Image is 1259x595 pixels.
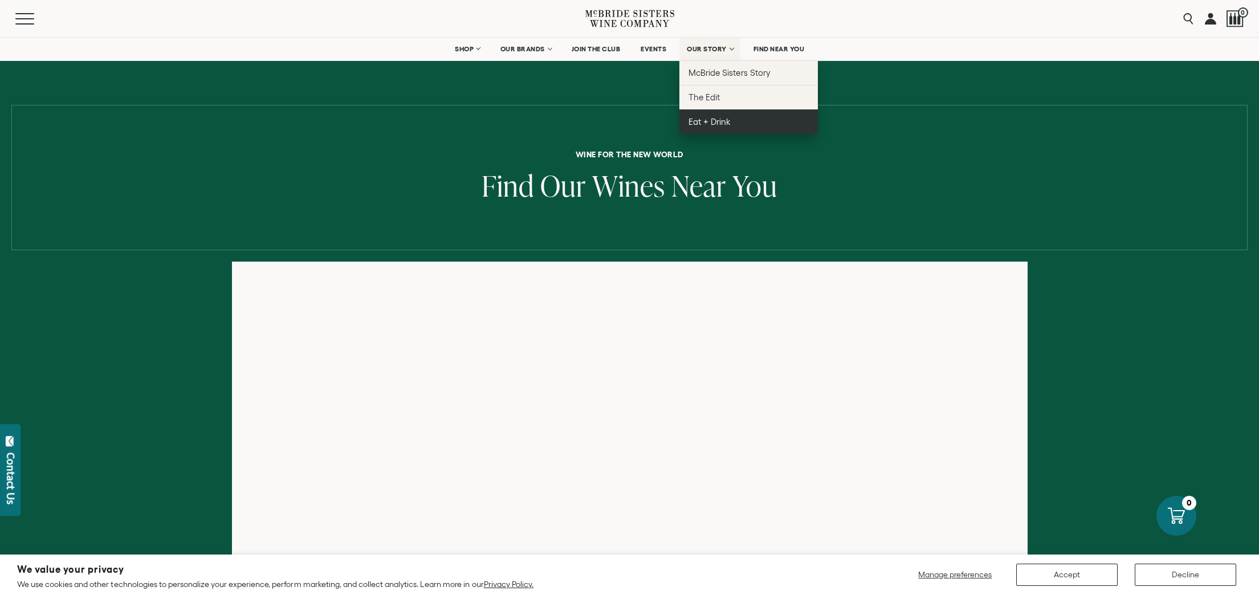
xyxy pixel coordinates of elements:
span: Eat + Drink [688,117,731,127]
div: 0 [1182,496,1196,510]
button: Accept [1016,564,1118,586]
span: You [732,166,777,205]
p: We use cookies and other technologies to personalize your experience, perform marketing, and coll... [17,579,533,589]
a: Privacy Policy. [484,580,533,589]
span: SHOP [455,45,474,53]
span: OUR BRANDS [500,45,545,53]
button: Manage preferences [911,564,999,586]
span: JOIN THE CLUB [572,45,621,53]
span: Manage preferences [918,570,992,579]
a: SHOP [447,38,487,60]
span: Wines [592,166,665,205]
a: EVENTS [633,38,674,60]
a: FIND NEAR YOU [746,38,812,60]
span: Find [482,166,534,205]
a: Eat + Drink [679,109,818,134]
button: Mobile Menu Trigger [15,13,56,25]
a: JOIN THE CLUB [564,38,628,60]
a: The Edit [679,85,818,109]
span: Near [671,166,726,205]
a: OUR STORY [679,38,740,60]
div: Contact Us [5,453,17,504]
span: McBride Sisters Story [688,68,770,78]
a: McBride Sisters Story [679,60,818,85]
span: OUR STORY [687,45,727,53]
span: 0 [1238,7,1248,18]
button: Decline [1135,564,1236,586]
a: OUR BRANDS [493,38,559,60]
h2: We value your privacy [17,565,533,574]
span: EVENTS [641,45,666,53]
span: Our [540,166,586,205]
span: FIND NEAR YOU [753,45,805,53]
span: The Edit [688,92,720,102]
